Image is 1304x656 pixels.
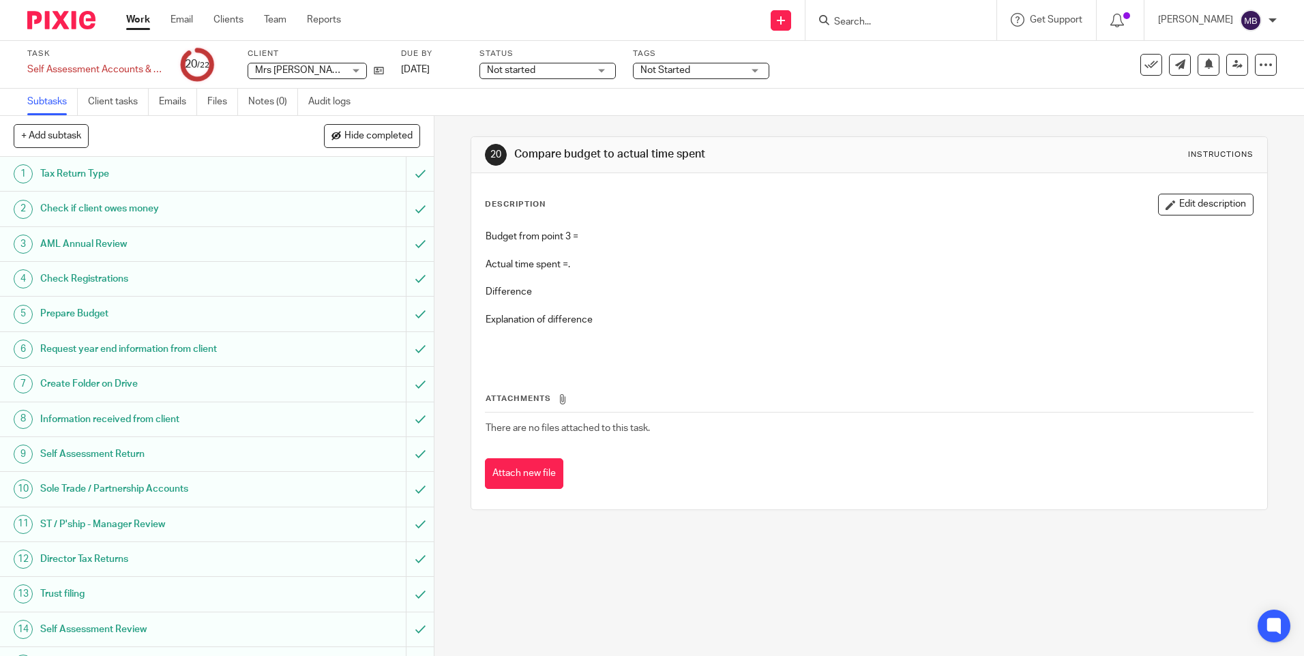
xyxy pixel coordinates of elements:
[1240,10,1262,31] img: svg%3E
[40,198,275,219] h1: Check if client owes money
[264,13,286,27] a: Team
[485,144,507,166] div: 20
[40,234,275,254] h1: AML Annual Review
[486,313,1252,327] p: Explanation of difference
[486,230,1252,243] p: Budget from point 3 =
[27,63,164,76] div: Self Assessment Accounts &amp; Tax Returns
[514,147,898,162] h1: Compare budget to actual time spent
[487,65,535,75] span: Not started
[40,619,275,640] h1: Self Assessment Review
[14,620,33,639] div: 14
[14,340,33,359] div: 6
[307,13,341,27] a: Reports
[401,48,462,59] label: Due by
[40,374,275,394] h1: Create Folder on Drive
[14,479,33,498] div: 10
[486,395,551,402] span: Attachments
[1030,15,1082,25] span: Get Support
[88,89,149,115] a: Client tasks
[485,458,563,489] button: Attach new file
[14,374,33,393] div: 7
[40,164,275,184] h1: Tax Return Type
[633,48,769,59] label: Tags
[401,65,430,74] span: [DATE]
[40,479,275,499] h1: Sole Trade / Partnership Accounts
[344,131,413,142] span: Hide completed
[207,89,238,115] a: Files
[14,200,33,219] div: 2
[159,89,197,115] a: Emails
[14,584,33,603] div: 13
[14,269,33,288] div: 4
[14,445,33,464] div: 9
[308,89,361,115] a: Audit logs
[40,584,275,604] h1: Trust filing
[27,11,95,29] img: Pixie
[197,61,209,69] small: /22
[248,89,298,115] a: Notes (0)
[248,48,384,59] label: Client
[14,515,33,534] div: 11
[1158,194,1254,215] button: Edit description
[40,549,275,569] h1: Director Tax Returns
[40,409,275,430] h1: Information received from client
[27,89,78,115] a: Subtasks
[1188,149,1254,160] div: Instructions
[27,48,164,59] label: Task
[14,550,33,569] div: 12
[324,124,420,147] button: Hide completed
[640,65,690,75] span: Not Started
[14,410,33,429] div: 8
[27,63,164,76] div: Self Assessment Accounts & Tax Returns
[833,16,955,29] input: Search
[485,199,546,210] p: Description
[14,235,33,254] div: 3
[213,13,243,27] a: Clients
[14,305,33,324] div: 5
[486,258,1252,271] p: Actual time spent =.
[1158,13,1233,27] p: [PERSON_NAME]
[479,48,616,59] label: Status
[185,57,209,72] div: 20
[171,13,193,27] a: Email
[14,164,33,183] div: 1
[40,514,275,535] h1: ST / P'ship - Manager Review
[486,423,650,433] span: There are no files attached to this task.
[40,269,275,289] h1: Check Registrations
[486,285,1252,299] p: Difference
[126,13,150,27] a: Work
[40,339,275,359] h1: Request year end information from client
[40,444,275,464] h1: Self Assessment Return
[14,124,89,147] button: + Add subtask
[255,65,426,75] span: Mrs [PERSON_NAME] [PERSON_NAME]
[40,303,275,324] h1: Prepare Budget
